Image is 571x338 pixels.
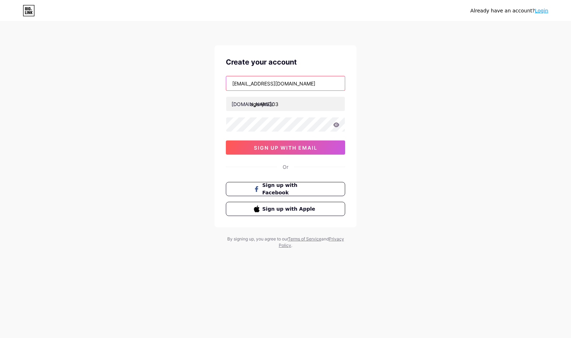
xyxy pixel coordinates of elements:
span: sign up with email [254,145,317,151]
div: Already have an account? [471,7,548,15]
button: Sign up with Apple [226,202,345,216]
a: Terms of Service [288,236,321,242]
button: sign up with email [226,140,345,155]
span: Sign up with Facebook [262,182,317,196]
a: Login [535,8,548,13]
input: username [226,97,345,111]
div: Create your account [226,57,345,67]
input: Email [226,76,345,90]
button: Sign up with Facebook [226,182,345,196]
span: Sign up with Apple [262,205,317,213]
div: [DOMAIN_NAME]/ [232,100,273,108]
div: Or [283,163,288,171]
div: By signing up, you agree to our and . [225,236,346,249]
